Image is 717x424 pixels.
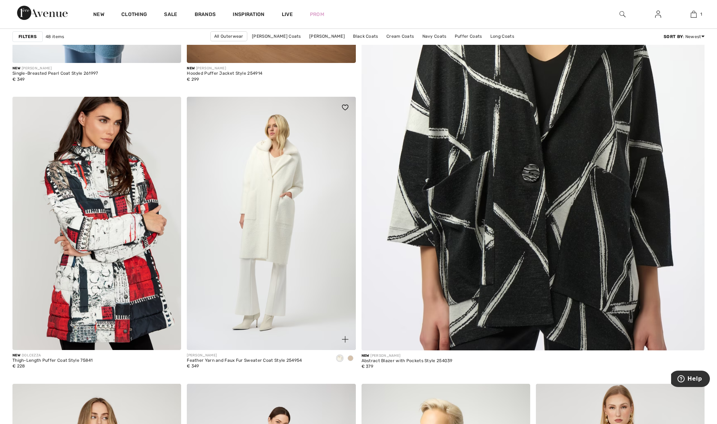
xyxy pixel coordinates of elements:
[187,353,302,358] div: [PERSON_NAME]
[121,11,147,19] a: Clothing
[195,11,216,19] a: Brands
[187,358,302,363] div: Feather Yarn and Faux Fur Sweater Coat Style 254954
[671,371,710,388] iframe: Opens a widget where you can find more information
[655,10,661,18] img: My Info
[187,66,262,71] div: [PERSON_NAME]
[342,336,348,343] img: plus_v2.svg
[691,10,697,18] img: My Bag
[676,10,711,18] a: 1
[17,6,68,20] img: 1ère Avenue
[187,77,199,82] span: € 299
[187,97,355,350] img: Feather Yarn and Faux Fur Sweater Coat Style 254954. Winter White
[487,32,518,41] a: Long Coats
[12,353,20,357] span: New
[12,358,93,363] div: Thigh-Length Puffer Coat Style 75841
[187,66,195,70] span: New
[700,11,702,17] span: 1
[419,32,450,41] a: Navy Coats
[248,32,305,41] a: [PERSON_NAME] Coats
[46,33,64,40] span: 48 items
[12,71,98,76] div: Single-Breasted Pearl Coat Style 261997
[12,97,181,350] img: Thigh-Length Puffer Coat Style 75841. As sample
[345,353,356,365] div: Fawn
[362,364,374,369] span: € 379
[362,354,369,358] span: New
[664,34,683,39] strong: Sort By
[334,353,345,365] div: Winter White
[210,31,247,41] a: All Outerwear
[164,11,177,19] a: Sale
[342,105,348,110] img: heart_black_full.svg
[187,364,199,369] span: € 349
[310,11,324,18] a: Prom
[12,364,25,369] span: € 228
[362,353,453,359] div: [PERSON_NAME]
[664,33,705,40] div: : Newest
[282,11,293,18] a: Live
[620,10,626,18] img: search the website
[12,77,25,82] span: € 349
[187,71,262,76] div: Hooded Puffer Jacket Style 254914
[383,32,417,41] a: Cream Coats
[19,33,37,40] strong: Filters
[451,32,486,41] a: Puffer Coats
[12,66,20,70] span: New
[12,66,98,71] div: [PERSON_NAME]
[12,353,93,358] div: DOLCEZZA
[233,11,264,19] span: Inspiration
[306,32,348,41] a: [PERSON_NAME]
[93,11,104,19] a: New
[649,10,667,19] a: Sign In
[349,32,381,41] a: Black Coats
[362,359,453,364] div: Abstract Blazer with Pockets Style 254039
